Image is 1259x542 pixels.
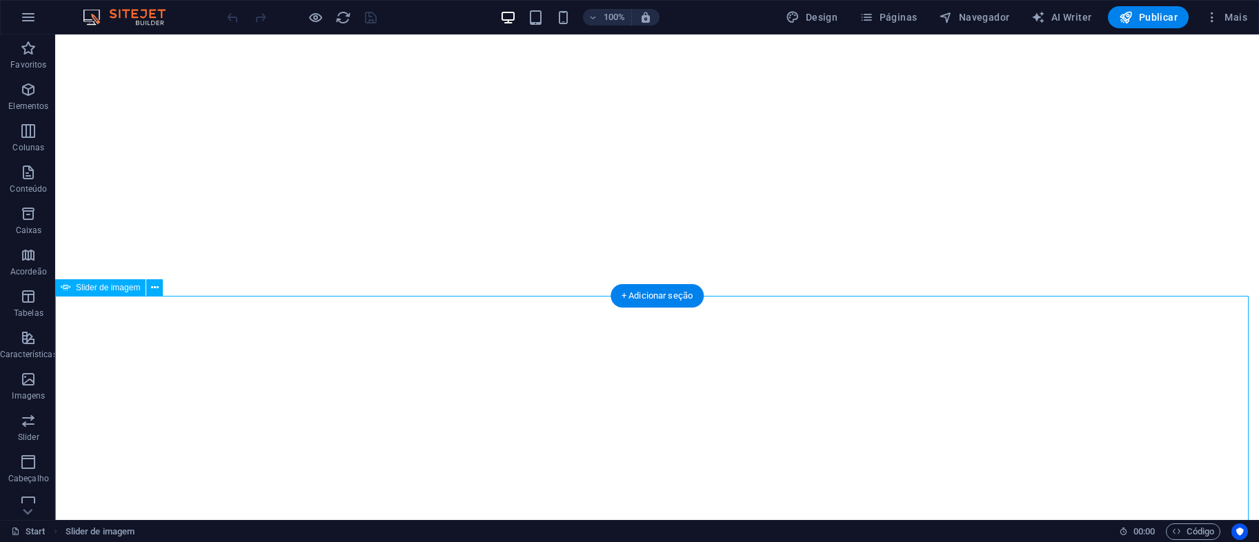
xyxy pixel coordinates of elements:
button: Navegador [933,6,1015,28]
nav: breadcrumb [66,523,135,540]
span: Mais [1205,10,1247,24]
span: Slider de imagem [76,283,140,292]
div: + Adicionar seção [611,284,704,308]
button: 100% [583,9,632,26]
span: Navegador [939,10,1009,24]
span: 00 00 [1133,523,1155,540]
img: Editor Logo [79,9,183,26]
button: AI Writer [1026,6,1097,28]
p: Cabeçalho [8,473,49,484]
button: Usercentrics [1231,523,1248,540]
i: Ao redimensionar, ajusta automaticamente o nível de zoom para caber no dispositivo escolhido. [640,11,652,23]
span: AI Writer [1031,10,1091,24]
i: Recarregar página [335,10,351,26]
span: Páginas [860,10,917,24]
p: Acordeão [10,266,47,277]
span: Design [786,10,837,24]
button: Clique aqui para sair do modo de visualização e continuar editando [307,9,324,26]
button: Páginas [854,6,922,28]
span: : [1143,526,1145,536]
span: Clique para selecionar. Clique duas vezes para editar [66,523,135,540]
h6: 100% [604,9,626,26]
a: Clique para cancelar a seleção. Clique duas vezes para abrir as Páginas [11,523,46,540]
p: Conteúdo [10,183,47,194]
button: Código [1166,523,1220,540]
button: reload [335,9,351,26]
span: Código [1172,523,1214,540]
p: Caixas [16,225,42,236]
button: Design [780,6,843,28]
p: Tabelas [14,308,43,319]
p: Favoritos [10,59,46,70]
div: Design (Ctrl+Alt+Y) [780,6,843,28]
p: Colunas [12,142,44,153]
p: Imagens [12,390,45,401]
h6: Tempo de sessão [1119,523,1156,540]
span: Publicar [1119,10,1178,24]
p: Elementos [8,101,48,112]
button: Publicar [1108,6,1189,28]
p: Slider [18,432,39,443]
button: Mais [1200,6,1253,28]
